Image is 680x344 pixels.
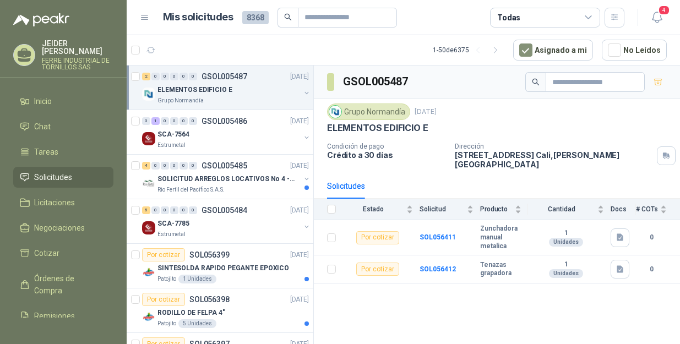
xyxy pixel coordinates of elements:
[636,199,680,220] th: # COTs
[549,269,583,278] div: Unidades
[356,263,399,276] div: Por cotizar
[142,117,150,125] div: 0
[480,261,521,278] b: Tenazas grapadora
[179,117,188,125] div: 0
[528,199,611,220] th: Cantidad
[170,162,178,170] div: 0
[189,117,197,125] div: 0
[532,78,540,86] span: search
[34,95,52,107] span: Inicio
[157,174,295,184] p: SOLICITUD ARREGLOS LOCATIVOS No 4 - PICHINDE
[142,132,155,145] img: Company Logo
[480,199,528,220] th: Producto
[34,272,103,297] span: Órdenes de Compra
[34,146,58,158] span: Tareas
[658,5,670,15] span: 4
[420,205,465,213] span: Solicitud
[433,41,504,59] div: 1 - 50 de 6375
[329,106,341,118] img: Company Logo
[636,205,658,213] span: # COTs
[189,206,197,214] div: 0
[142,204,311,239] a: 5 0 0 0 0 0 GSOL005484[DATE] Company LogoSCA-7785Estrumetal
[420,199,480,220] th: Solicitud
[170,117,178,125] div: 0
[34,171,72,183] span: Solicitudes
[636,264,667,275] b: 0
[178,275,216,283] div: 1 Unidades
[497,12,520,24] div: Todas
[34,196,75,209] span: Licitaciones
[142,248,185,261] div: Por cotizar
[290,205,309,216] p: [DATE]
[127,288,313,333] a: Por cotizarSOL056398[DATE] Company LogoRODILLO DE FELPA 4"Patojito5 Unidades
[13,167,113,188] a: Solicitudes
[151,117,160,125] div: 1
[420,265,456,273] a: SOL056412
[157,308,225,318] p: RODILLO DE FELPA 4"
[415,107,437,117] p: [DATE]
[179,73,188,80] div: 0
[202,206,247,214] p: GSOL005484
[13,217,113,238] a: Negociaciones
[327,122,428,134] p: ELEMENTOS EDIFICIO E
[170,73,178,80] div: 0
[142,114,311,150] a: 0 1 0 0 0 0 GSOL005486[DATE] Company LogoSCA-7564Estrumetal
[179,162,188,170] div: 0
[189,251,230,259] p: SOL056399
[342,199,420,220] th: Estado
[284,13,292,21] span: search
[127,244,313,288] a: Por cotizarSOL056399[DATE] Company LogoSINTESOLDA RAPIDO PEGANTE EPOXICOPatojito1 Unidades
[13,192,113,213] a: Licitaciones
[636,232,667,243] b: 0
[528,229,604,238] b: 1
[42,57,113,70] p: FERRE INDUSTRIAL DE TORNILLOS SAS
[179,206,188,214] div: 0
[189,162,197,170] div: 0
[13,243,113,264] a: Cotizar
[142,88,155,101] img: Company Logo
[480,205,513,213] span: Producto
[189,296,230,303] p: SOL056398
[455,150,652,169] p: [STREET_ADDRESS] Cali , [PERSON_NAME][GEOGRAPHIC_DATA]
[528,260,604,269] b: 1
[242,11,269,24] span: 8368
[356,231,399,244] div: Por cotizar
[202,73,247,80] p: GSOL005487
[13,141,113,162] a: Tareas
[202,162,247,170] p: GSOL005485
[151,162,160,170] div: 0
[327,103,410,120] div: Grupo Normandía
[157,319,176,328] p: Patojito
[142,159,311,194] a: 4 0 0 0 0 0 GSOL005485[DATE] Company LogoSOLICITUD ARREGLOS LOCATIVOS No 4 - PICHINDERio Fertil d...
[170,206,178,214] div: 0
[290,161,309,171] p: [DATE]
[142,310,155,324] img: Company Logo
[178,319,216,328] div: 5 Unidades
[13,116,113,137] a: Chat
[157,230,186,239] p: Estrumetal
[327,150,446,160] p: Crédito a 30 días
[290,250,309,260] p: [DATE]
[290,294,309,305] p: [DATE]
[34,222,85,234] span: Negociaciones
[157,185,225,194] p: Rio Fertil del Pacífico S.A.S.
[513,40,593,61] button: Asignado a mi
[611,199,636,220] th: Docs
[157,85,232,95] p: ELEMENTOS EDIFICIO E
[420,233,456,241] a: SOL056411
[142,266,155,279] img: Company Logo
[480,225,521,250] b: Zunchadora manual metalica
[157,275,176,283] p: Patojito
[34,121,51,133] span: Chat
[189,73,197,80] div: 0
[13,305,113,326] a: Remisiones
[42,40,113,55] p: JEIDER [PERSON_NAME]
[163,9,233,25] h1: Mis solicitudes
[290,72,309,82] p: [DATE]
[142,221,155,234] img: Company Logo
[34,310,75,322] span: Remisiones
[647,8,667,28] button: 4
[142,73,150,80] div: 2
[157,263,289,274] p: SINTESOLDA RAPIDO PEGANTE EPOXICO
[528,205,595,213] span: Cantidad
